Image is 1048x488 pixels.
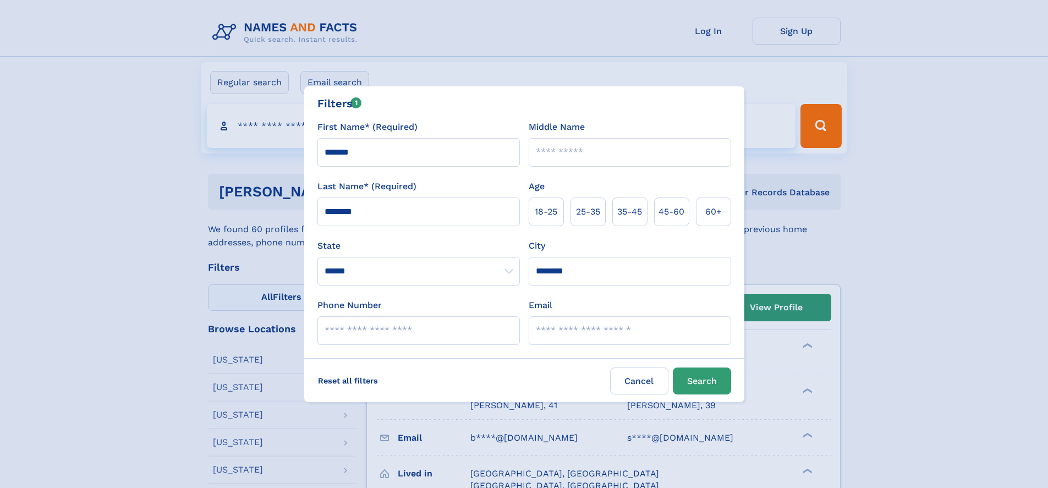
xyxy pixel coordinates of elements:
[659,205,684,218] span: 45‑60
[317,95,362,112] div: Filters
[317,180,416,193] label: Last Name* (Required)
[576,205,600,218] span: 25‑35
[529,239,545,253] label: City
[529,120,585,134] label: Middle Name
[673,368,731,394] button: Search
[610,368,668,394] label: Cancel
[705,205,722,218] span: 60+
[317,299,382,312] label: Phone Number
[317,239,520,253] label: State
[617,205,642,218] span: 35‑45
[529,180,545,193] label: Age
[535,205,557,218] span: 18‑25
[529,299,552,312] label: Email
[311,368,385,394] label: Reset all filters
[317,120,418,134] label: First Name* (Required)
